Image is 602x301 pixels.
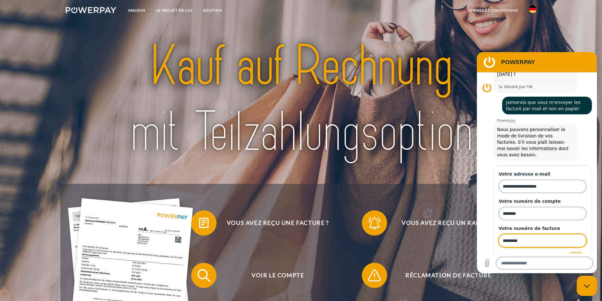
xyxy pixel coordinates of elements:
[89,30,513,168] img: title-powerpay_de.svg
[367,268,382,283] img: qb_warning.svg
[468,8,518,13] font: termes et conditions
[156,8,192,13] font: LE PROJET DE LOI
[198,5,227,16] a: SOUTIEN
[252,272,304,279] font: Voir le compte
[405,272,491,279] font: Réclamation de facture
[529,5,537,13] img: de
[203,8,222,13] font: SOUTIEN
[362,263,526,288] button: Réclamation de facture
[227,219,329,226] font: Vous avez reçu une facture ?
[123,5,151,16] a: Maison
[151,5,198,16] a: LE PROJET DE LOI
[196,268,212,283] img: qb_search.svg
[577,276,597,296] iframe: Bouton de lancement de la fenêtre de messagerie, conversation en cours
[66,7,117,13] img: logo-powerpay-white.svg
[367,215,382,231] img: qb_bell.svg
[191,263,356,288] button: Voir le compte
[462,5,524,16] a: termes et conditions
[362,210,526,236] button: Vous avez reçu un rappel ?
[196,215,212,231] img: qb_bill.svg
[128,8,145,13] font: Maison
[477,52,597,273] iframe: Fenêtre de message
[402,219,495,226] font: Vous avez reçu un rappel ?
[191,210,356,236] button: Vous avez reçu une facture ?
